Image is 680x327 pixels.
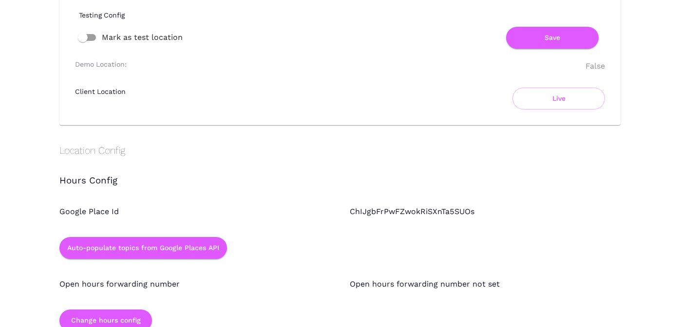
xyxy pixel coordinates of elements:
[75,88,126,95] h6: Client Location
[75,60,127,68] h6: Demo Location:
[330,259,621,290] div: Open hours forwarding number not set
[59,237,227,259] button: Auto-populate topics from Google Places API
[102,32,183,43] span: Mark as test location
[586,60,605,72] div: False
[506,27,599,49] button: Save
[330,186,621,218] div: ChIJgbFrPwFZwokRiSXnTa5SUOs
[40,186,330,218] div: Google Place Id
[59,145,621,156] h2: Location Config
[59,176,621,186] h3: Hours Config
[512,88,605,109] button: Live
[79,11,617,19] h6: Testing Config
[40,259,330,290] div: Open hours forwarding number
